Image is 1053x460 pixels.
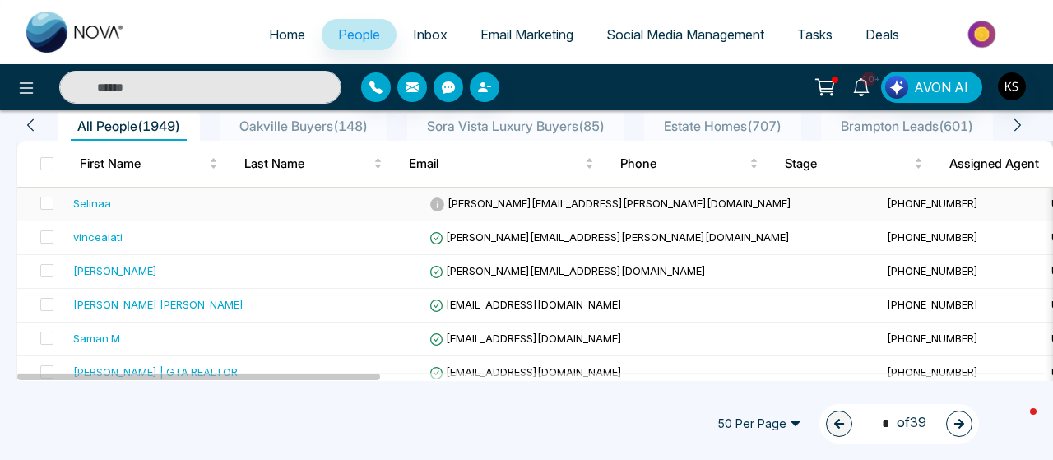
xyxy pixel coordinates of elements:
[73,330,120,346] div: Saman M
[657,118,788,134] span: Estate Homes ( 707 )
[914,77,968,97] span: AVON AI
[997,404,1037,444] iframe: Intercom live chat
[73,195,111,211] div: Selinaa
[885,76,908,99] img: Lead Flow
[253,19,322,50] a: Home
[80,154,206,174] span: First Name
[338,26,380,43] span: People
[706,411,813,437] span: 50 Per Page
[834,118,980,134] span: Brampton Leads ( 601 )
[26,12,125,53] img: Nova CRM Logo
[429,298,622,311] span: [EMAIL_ADDRESS][DOMAIN_NAME]
[998,72,1026,100] img: User Avatar
[590,19,781,50] a: Social Media Management
[620,154,746,174] span: Phone
[887,264,978,277] span: [PHONE_NUMBER]
[797,26,833,43] span: Tasks
[429,332,622,345] span: [EMAIL_ADDRESS][DOMAIN_NAME]
[781,19,849,50] a: Tasks
[269,26,305,43] span: Home
[73,364,238,380] div: [PERSON_NAME] | GTA REALTOR
[887,197,978,210] span: [PHONE_NUMBER]
[881,72,982,103] button: AVON AI
[785,154,911,174] span: Stage
[397,19,464,50] a: Inbox
[429,197,791,210] span: [PERSON_NAME][EMAIL_ADDRESS][PERSON_NAME][DOMAIN_NAME]
[73,296,244,313] div: [PERSON_NAME] [PERSON_NAME]
[429,230,790,244] span: [PERSON_NAME][EMAIL_ADDRESS][PERSON_NAME][DOMAIN_NAME]
[606,26,764,43] span: Social Media Management
[887,332,978,345] span: [PHONE_NUMBER]
[887,298,978,311] span: [PHONE_NUMBER]
[409,154,582,174] span: Email
[480,26,573,43] span: Email Marketing
[872,412,926,434] span: of 39
[420,118,611,134] span: Sora Vista Luxury Buyers ( 85 )
[865,26,899,43] span: Deals
[244,154,370,174] span: Last Name
[924,16,1043,53] img: Market-place.gif
[887,365,978,379] span: [PHONE_NUMBER]
[772,141,936,187] th: Stage
[429,264,706,277] span: [PERSON_NAME][EMAIL_ADDRESS][DOMAIN_NAME]
[231,141,396,187] th: Last Name
[73,229,123,245] div: vincealati
[861,72,876,86] span: 10+
[73,263,157,279] div: [PERSON_NAME]
[67,141,231,187] th: First Name
[607,141,772,187] th: Phone
[396,141,607,187] th: Email
[413,26,448,43] span: Inbox
[842,72,881,100] a: 10+
[429,365,622,379] span: [EMAIL_ADDRESS][DOMAIN_NAME]
[233,118,374,134] span: Oakville Buyers ( 148 )
[887,230,978,244] span: [PHONE_NUMBER]
[322,19,397,50] a: People
[849,19,916,50] a: Deals
[71,118,187,134] span: All People ( 1949 )
[464,19,590,50] a: Email Marketing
